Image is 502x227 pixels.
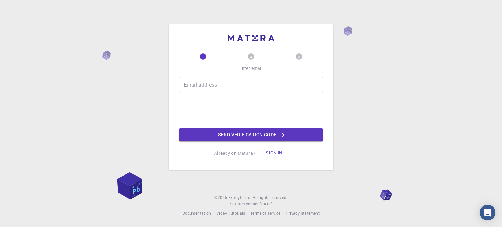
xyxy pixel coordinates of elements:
[179,128,323,141] button: Send verification code
[214,150,255,156] p: Already on Mat3ra?
[201,98,301,123] iframe: reCAPTCHA
[250,54,252,59] text: 2
[260,201,274,207] a: [DATE].
[250,210,280,217] a: Terms of service
[260,147,288,160] button: Sign in
[260,201,274,206] span: [DATE] .
[298,54,300,59] text: 3
[253,194,288,201] span: All rights reserved.
[286,210,320,216] span: Privacy statement
[216,210,245,216] span: Video Tutorials
[480,205,495,220] div: Open Intercom Messenger
[202,54,204,59] text: 1
[228,201,259,207] span: Platform version
[228,195,251,200] span: Exabyte Inc.
[216,210,245,217] a: Video Tutorials
[239,65,263,72] p: Enter email
[250,210,280,216] span: Terms of service
[228,194,251,201] a: Exabyte Inc.
[286,210,320,217] a: Privacy statement
[182,210,211,217] a: Documentation
[182,210,211,216] span: Documentation
[214,194,228,201] span: © 2025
